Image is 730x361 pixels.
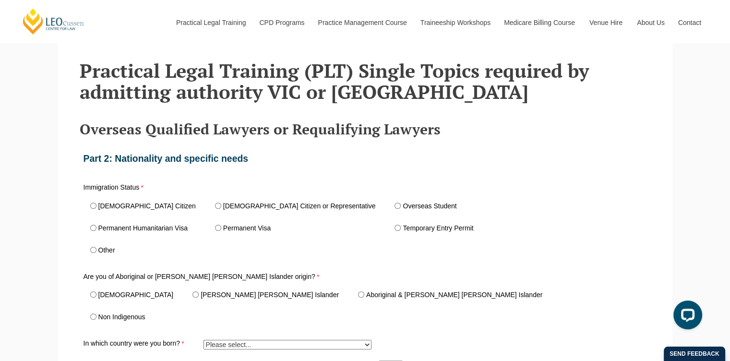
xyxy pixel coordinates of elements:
[98,203,196,209] label: [DEMOGRAPHIC_DATA] Citizen
[201,291,339,298] label: [PERSON_NAME] [PERSON_NAME] Islander
[98,313,145,320] label: Non Indigenous
[403,203,456,209] label: Overseas Student
[666,297,706,337] iframe: LiveChat chat widget
[84,340,203,347] label: In which country were you born?
[252,2,311,43] a: CPD Programs
[98,291,174,298] label: [DEMOGRAPHIC_DATA]
[80,121,651,137] h3: Overseas Qualified Lawyers or Requalifying Lawyers
[223,225,271,231] label: Permanent Visa
[84,273,203,282] label: Are you of Aboriginal or [PERSON_NAME] [PERSON_NAME] Islander origin?
[311,2,413,43] a: Practice Management Course
[582,2,630,43] a: Venue Hire
[403,225,473,231] label: Temporary Entry Permit
[84,154,647,164] h1: Part 2: Nationality and specific needs
[80,60,651,102] h2: Practical Legal Training (PLT) Single Topics required by admitting authority VIC or [GEOGRAPHIC_D...
[413,2,497,43] a: Traineeship Workshops
[169,2,252,43] a: Practical Legal Training
[22,8,85,35] a: [PERSON_NAME] Centre for Law
[203,340,371,349] select: In which country were you born?
[497,2,582,43] a: Medicare Billing Course
[98,225,188,231] label: Permanent Humanitarian Visa
[223,203,376,209] label: [DEMOGRAPHIC_DATA] Citizen or Representative
[366,291,542,298] label: Aboriginal & [PERSON_NAME] [PERSON_NAME] Islander
[84,184,203,193] label: Immigration Status
[98,247,115,253] label: Other
[671,2,708,43] a: Contact
[630,2,671,43] a: About Us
